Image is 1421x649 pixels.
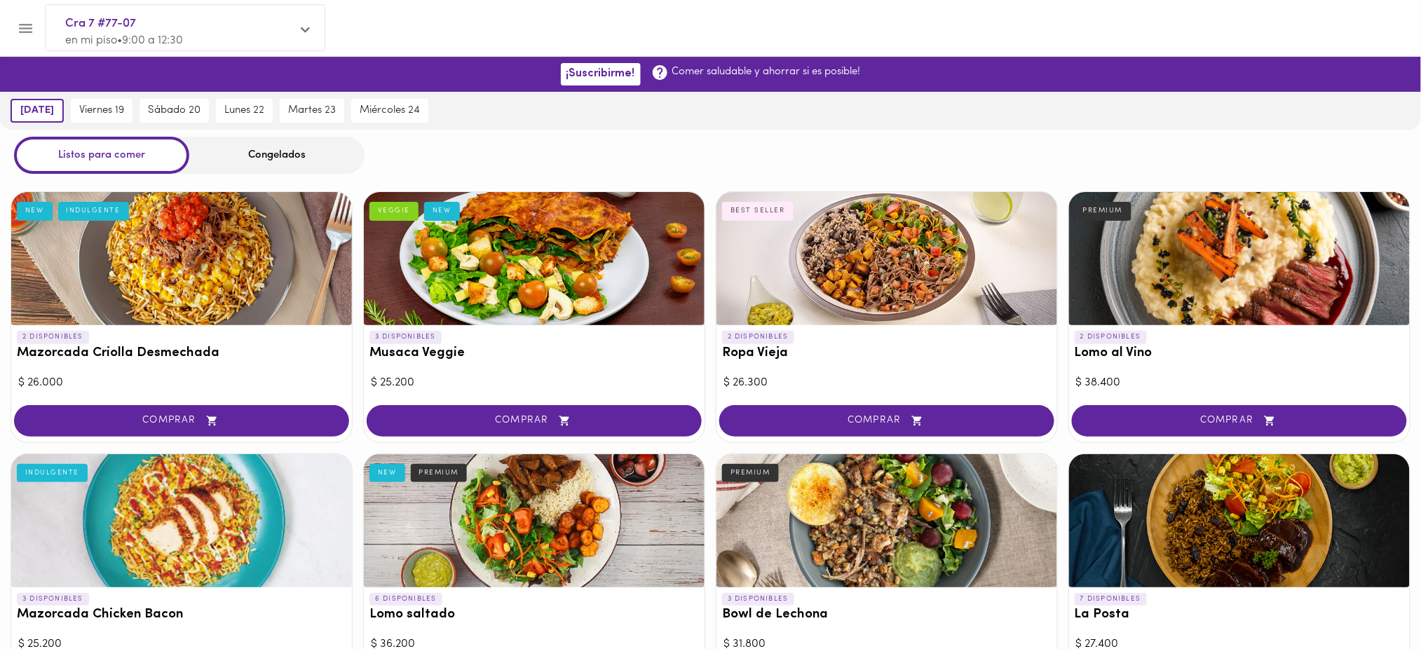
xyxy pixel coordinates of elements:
[17,346,346,361] h3: Mazorcada Criolla Desmechada
[722,346,1052,361] h3: Ropa Vieja
[351,99,428,123] button: miércoles 24
[722,593,794,606] p: 3 DISPONIBLES
[14,405,349,437] button: COMPRAR
[722,608,1052,622] h3: Bowl de Lechona
[288,104,336,117] span: martes 23
[11,192,352,325] div: Mazorcada Criolla Desmechada
[17,593,89,606] p: 3 DISPONIBLES
[140,99,209,123] button: sábado 20
[719,405,1054,437] button: COMPRAR
[11,454,352,587] div: Mazorcada Chicken Bacon
[367,405,702,437] button: COMPRAR
[1075,608,1404,622] h3: La Posta
[8,11,43,46] button: Menu
[280,99,344,123] button: martes 23
[32,415,332,427] span: COMPRAR
[1072,405,1407,437] button: COMPRAR
[369,346,699,361] h3: Musaca Veggie
[17,464,88,482] div: INDULGENTE
[1069,192,1410,325] div: Lomo al Vino
[716,192,1057,325] div: Ropa Vieja
[224,104,264,117] span: lunes 22
[65,35,183,46] span: en mi piso • 9:00 a 12:30
[384,415,684,427] span: COMPRAR
[369,593,442,606] p: 6 DISPONIBLES
[17,202,53,220] div: NEW
[722,464,779,482] div: PREMIUM
[1076,375,1403,391] div: $ 38.400
[20,104,54,117] span: [DATE]
[58,202,129,220] div: INDULGENTE
[364,192,705,325] div: Musaca Veggie
[148,104,200,117] span: sábado 20
[65,15,291,33] span: Cra 7 #77-07
[189,137,365,174] div: Congelados
[722,202,794,220] div: BEST SELLER
[71,99,132,123] button: viernes 19
[79,104,124,117] span: viernes 19
[17,608,346,622] h3: Mazorcada Chicken Bacon
[369,464,405,482] div: NEW
[424,202,460,220] div: NEW
[716,454,1057,587] div: Bowl de Lechona
[18,375,345,391] div: $ 26.000
[364,454,705,587] div: Lomo saltado
[1075,202,1131,220] div: PREMIUM
[1340,568,1407,635] iframe: Messagebird Livechat Widget
[566,67,635,81] span: ¡Suscribirme!
[561,63,641,85] button: ¡Suscribirme!
[369,331,442,343] p: 3 DISPONIBLES
[360,104,420,117] span: miércoles 24
[14,137,189,174] div: Listos para comer
[369,202,419,220] div: VEGGIE
[1075,593,1147,606] p: 7 DISPONIBLES
[1069,454,1410,587] div: La Posta
[371,375,698,391] div: $ 25.200
[1089,415,1389,427] span: COMPRAR
[17,331,89,343] p: 2 DISPONIBLES
[672,64,861,79] p: Comer saludable y ahorrar si es posible!
[1075,331,1147,343] p: 2 DISPONIBLES
[369,608,699,622] h3: Lomo saltado
[216,99,273,123] button: lunes 22
[411,464,468,482] div: PREMIUM
[11,99,64,123] button: [DATE]
[723,375,1050,391] div: $ 26.300
[737,415,1037,427] span: COMPRAR
[722,331,794,343] p: 2 DISPONIBLES
[1075,346,1404,361] h3: Lomo al Vino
